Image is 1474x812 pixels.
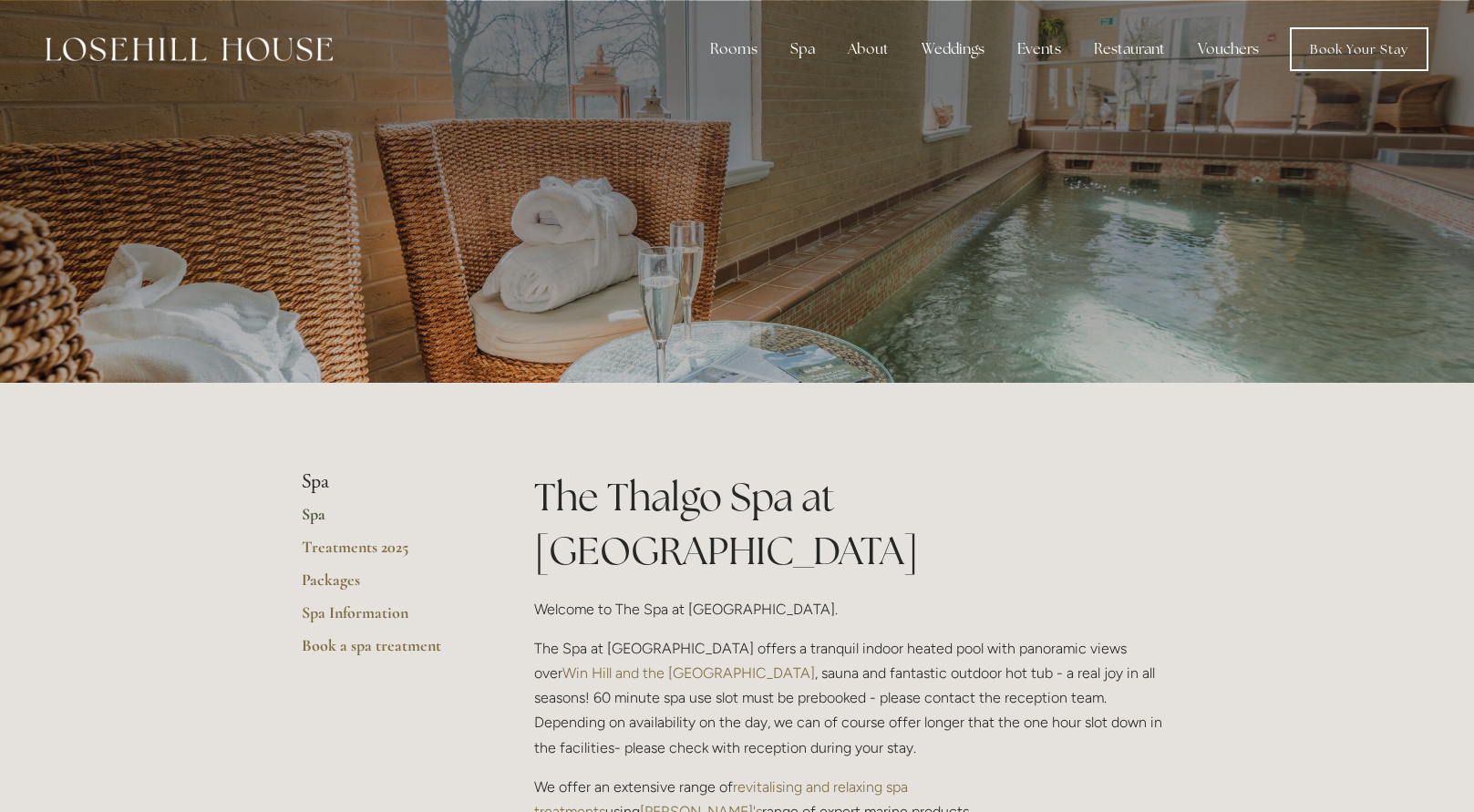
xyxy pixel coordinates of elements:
[302,470,476,494] li: Spa
[46,37,333,61] img: Losehill House
[907,31,999,67] div: Weddings
[534,470,1173,578] h1: The Thalgo Spa at [GEOGRAPHIC_DATA]
[776,31,830,67] div: Spa
[562,664,815,682] a: Win Hill and the [GEOGRAPHIC_DATA]
[302,570,476,602] a: Packages
[1290,27,1428,71] a: Book Your Stay
[833,31,903,67] div: About
[1003,31,1076,67] div: Events
[1079,31,1180,67] div: Restaurant
[302,504,476,537] a: Spa
[534,597,1173,622] p: Welcome to The Spa at [GEOGRAPHIC_DATA].
[302,635,476,668] a: Book a spa treatment
[696,31,772,67] div: Rooms
[534,636,1173,760] p: The Spa at [GEOGRAPHIC_DATA] offers a tranquil indoor heated pool with panoramic views over , sau...
[302,602,476,635] a: Spa Information
[1183,31,1273,67] a: Vouchers
[302,537,476,570] a: Treatments 2025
